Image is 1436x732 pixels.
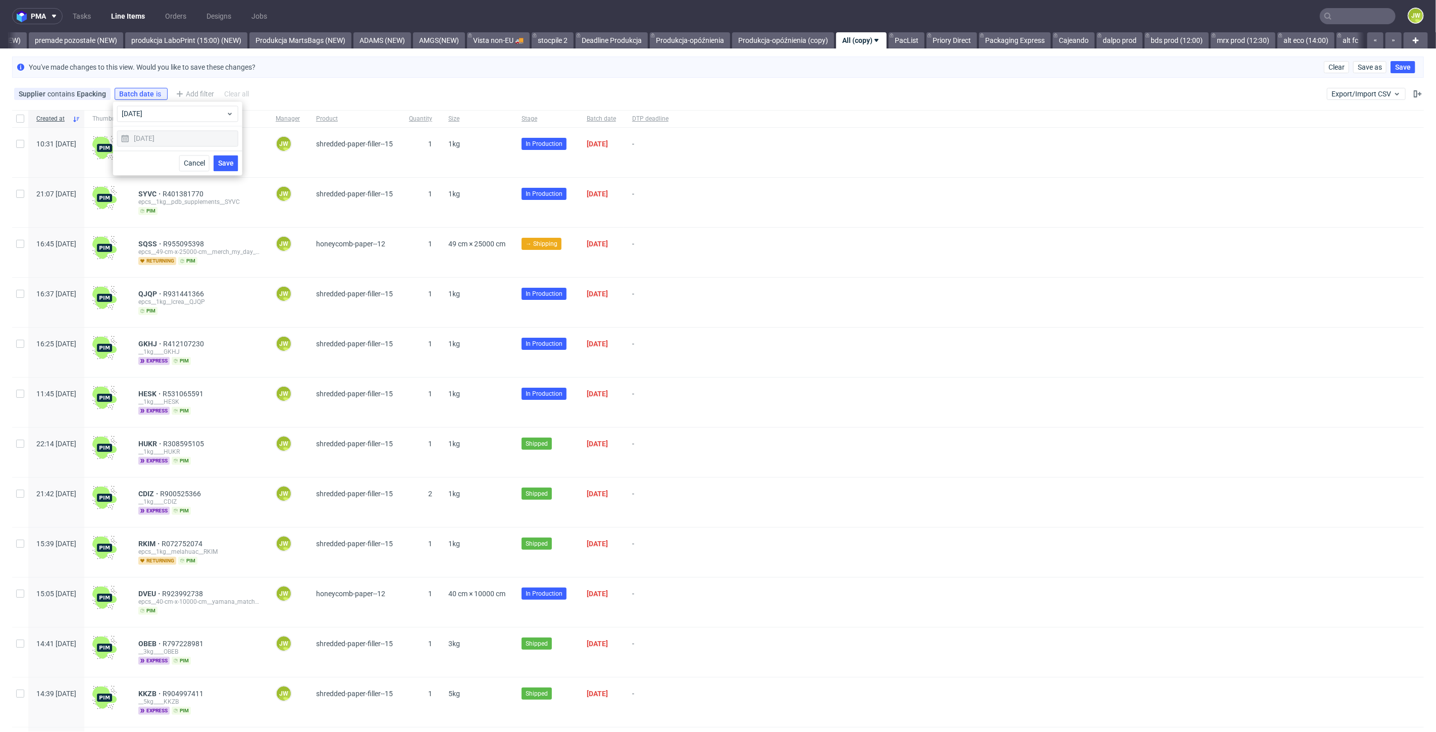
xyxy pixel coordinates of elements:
[163,390,206,398] a: R531065591
[138,690,163,698] span: KKZB
[632,390,669,415] span: -
[277,237,291,251] figcaption: JW
[587,490,608,498] span: [DATE]
[428,190,432,198] span: 1
[428,240,432,248] span: 1
[162,540,204,548] span: R072752074
[277,687,291,701] figcaption: JW
[29,62,255,72] p: You've made changes to this view. Would you like to save these changes?
[36,540,76,548] span: 15:39 [DATE]
[162,590,205,598] a: R923992738
[526,489,548,498] span: Shipped
[138,390,163,398] a: HESK
[138,448,260,456] div: __1kg____HUKR
[316,440,393,448] span: shredded-paper-filler--15
[526,589,562,598] span: In Production
[138,348,260,356] div: __1kg____GKHJ
[277,437,291,451] figcaption: JW
[448,640,460,648] span: 3kg
[179,155,210,171] button: Cancel
[1331,90,1401,98] span: Export/Import CSV
[67,8,97,24] a: Tasks
[428,590,432,598] span: 1
[927,32,977,48] a: Priory Direct
[1211,32,1275,48] a: mrx prod (12:30)
[92,486,117,510] img: wHgJFi1I6lmhQAAAABJRU5ErkJggg==
[36,340,76,348] span: 16:25 [DATE]
[1358,64,1382,71] span: Save as
[105,8,151,24] a: Line Items
[587,140,608,148] span: [DATE]
[138,190,163,198] span: SYVC
[172,407,191,415] span: pim
[277,187,291,201] figcaption: JW
[184,160,205,167] span: Cancel
[138,640,163,648] a: OBEB
[92,386,117,410] img: wHgJFi1I6lmhQAAAABJRU5ErkJggg==
[587,440,608,448] span: [DATE]
[92,236,117,260] img: wHgJFi1I6lmhQAAAABJRU5ErkJggg==
[138,207,158,215] span: pim
[632,640,669,665] span: -
[409,115,432,123] span: Quantity
[316,290,393,298] span: shredded-paper-filler--15
[526,689,548,698] span: Shipped
[632,340,669,365] span: -
[92,686,117,710] img: wHgJFi1I6lmhQAAAABJRU5ErkJggg==
[92,536,117,560] img: wHgJFi1I6lmhQAAAABJRU5ErkJggg==
[316,490,393,498] span: shredded-paper-filler--15
[1337,32,1364,48] a: alt fc
[587,115,616,123] span: Batch date
[532,32,574,48] a: stocpile 2
[163,640,206,648] a: R797228981
[138,490,160,498] a: CDIZ
[163,240,206,248] a: R955095398
[138,698,260,706] div: __5kg____KKZB
[526,539,548,548] span: Shipped
[576,32,648,48] a: Deadline Produkcja
[316,340,393,348] span: shredded-paper-filler--15
[36,240,76,248] span: 16:45 [DATE]
[36,190,76,198] span: 21:07 [DATE]
[36,390,76,398] span: 11:45 [DATE]
[522,115,571,123] span: Stage
[632,240,669,265] span: -
[138,540,162,548] a: RKIM
[138,707,170,715] span: express
[172,357,191,365] span: pim
[316,690,393,698] span: shredded-paper-filler--15
[163,440,206,448] a: R308595105
[31,13,46,20] span: pma
[138,498,260,506] div: __1kg____CDIZ
[276,115,300,123] span: Manager
[138,440,163,448] a: HUKR
[1145,32,1209,48] a: bds prod (12:00)
[732,32,834,48] a: Produkcja-opóźnienia (copy)
[163,340,206,348] a: R412107230
[587,640,608,648] span: [DATE]
[587,390,608,398] span: [DATE]
[36,590,76,598] span: 15:05 [DATE]
[36,490,76,498] span: 21:42 [DATE]
[1277,32,1335,48] a: alt eco (14:00)
[36,440,76,448] span: 22:14 [DATE]
[1395,64,1411,71] span: Save
[178,257,197,265] span: pim
[92,586,117,610] img: wHgJFi1I6lmhQAAAABJRU5ErkJggg==
[92,286,117,310] img: wHgJFi1I6lmhQAAAABJRU5ErkJggg==
[12,8,63,24] button: pma
[138,457,170,465] span: express
[156,90,163,98] span: is
[632,115,669,123] span: DTP deadline
[36,140,76,148] span: 10:31 [DATE]
[163,690,206,698] span: R904997411
[19,90,47,98] span: Supplier
[172,657,191,665] span: pim
[632,290,669,315] span: -
[526,389,562,398] span: In Production
[36,290,76,298] span: 16:37 [DATE]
